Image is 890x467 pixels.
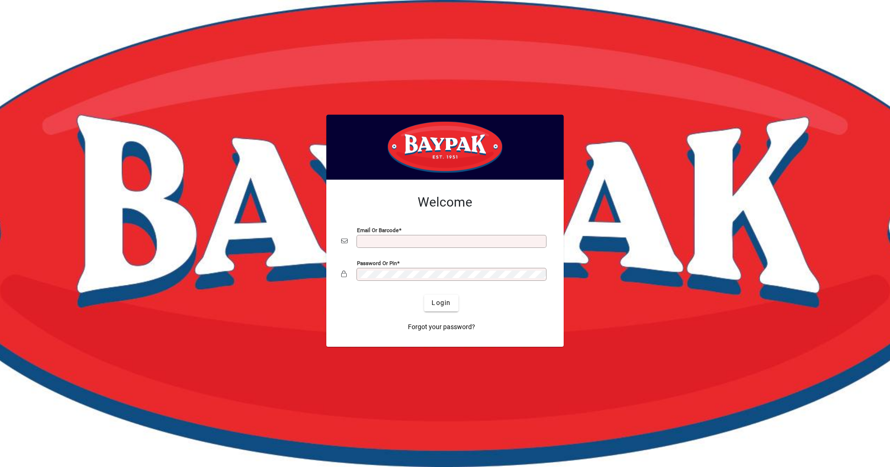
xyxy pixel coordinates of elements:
[424,295,458,311] button: Login
[432,298,451,308] span: Login
[408,322,475,332] span: Forgot your password?
[357,259,397,266] mat-label: Password or Pin
[357,227,399,233] mat-label: Email or Barcode
[404,319,479,336] a: Forgot your password?
[341,195,549,210] h2: Welcome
